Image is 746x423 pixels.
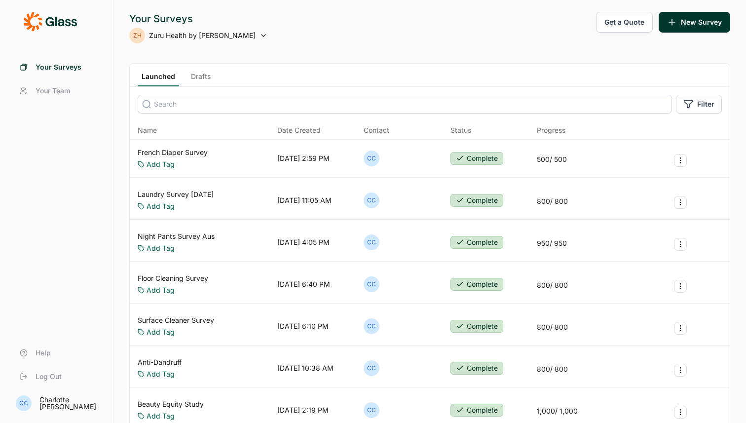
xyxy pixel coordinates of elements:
div: [DATE] 2:59 PM [277,154,330,163]
a: Add Tag [147,201,175,211]
span: Log Out [36,372,62,382]
button: Filter [676,95,722,114]
button: Survey Actions [674,364,687,377]
button: Get a Quote [596,12,653,33]
span: Date Created [277,125,321,135]
div: 800 / 800 [537,280,568,290]
span: Zuru Health by [PERSON_NAME] [149,31,256,40]
div: [DATE] 2:19 PM [277,405,329,415]
a: Add Tag [147,243,175,253]
a: Laundry Survey [DATE] [138,190,214,199]
div: [DATE] 11:05 AM [277,195,332,205]
div: 500 / 500 [537,154,567,164]
button: Complete [450,320,503,333]
div: CC [364,318,379,334]
div: [DATE] 6:10 PM [277,321,329,331]
button: Survey Actions [674,196,687,209]
a: Add Tag [147,369,175,379]
a: Launched [138,72,179,86]
div: 800 / 800 [537,364,568,374]
a: Surface Cleaner Survey [138,315,214,325]
div: 1,000 / 1,000 [537,406,578,416]
button: Complete [450,236,503,249]
div: Contact [364,125,389,135]
div: Status [450,125,471,135]
button: Complete [450,362,503,375]
div: [DATE] 4:05 PM [277,237,330,247]
div: CC [364,276,379,292]
div: CC [364,192,379,208]
div: CC [364,151,379,166]
div: 800 / 800 [537,196,568,206]
div: Progress [537,125,565,135]
a: Night Pants Survey Aus [138,231,215,241]
button: Survey Actions [674,280,687,293]
div: CC [364,360,379,376]
a: Add Tag [147,159,175,169]
button: Survey Actions [674,238,687,251]
div: 800 / 800 [537,322,568,332]
button: Survey Actions [674,322,687,335]
div: ZH [129,28,145,43]
button: Survey Actions [674,154,687,167]
a: French Diaper Survey [138,148,208,157]
button: Complete [450,152,503,165]
a: Add Tag [147,327,175,337]
button: New Survey [659,12,730,33]
a: Floor Cleaning Survey [138,273,208,283]
a: Add Tag [147,411,175,421]
span: Your Team [36,86,70,96]
a: Drafts [187,72,215,86]
button: Complete [450,404,503,417]
div: CC [364,402,379,418]
div: [DATE] 6:40 PM [277,279,330,289]
span: Name [138,125,157,135]
button: Complete [450,278,503,291]
span: Help [36,348,51,358]
input: Search [138,95,672,114]
a: Beauty Equity Study [138,399,204,409]
div: Charlotte [PERSON_NAME] [39,396,101,410]
button: Complete [450,194,503,207]
button: Survey Actions [674,406,687,419]
div: 950 / 950 [537,238,567,248]
div: CC [16,395,32,411]
div: [DATE] 10:38 AM [277,363,334,373]
span: Your Surveys [36,62,81,72]
div: Your Surveys [129,12,267,26]
div: CC [364,234,379,250]
a: Add Tag [147,285,175,295]
span: Filter [697,99,714,109]
a: Anti-Dandruff [138,357,182,367]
